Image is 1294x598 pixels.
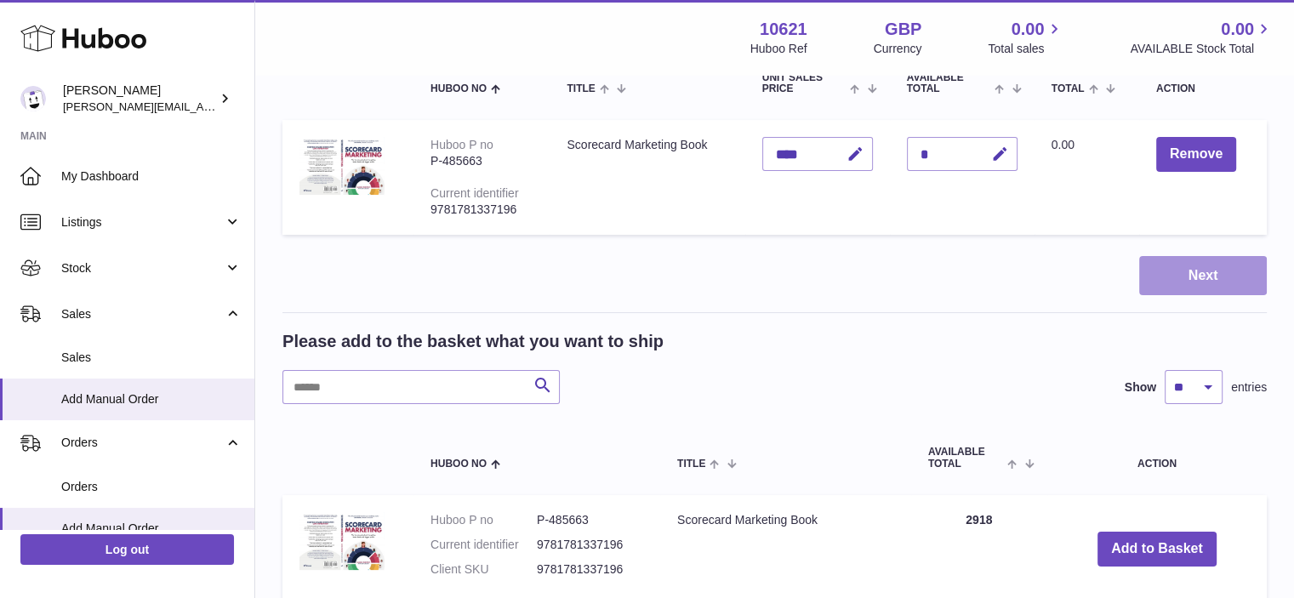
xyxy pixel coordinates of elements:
[20,86,46,111] img: steven@scoreapp.com
[550,120,744,234] td: Scorecard Marketing Book
[61,350,242,366] span: Sales
[430,561,537,578] dt: Client SKU
[1047,430,1267,486] th: Action
[537,561,643,578] dd: 9781781337196
[907,72,991,94] span: AVAILABLE Total
[430,512,537,528] dt: Huboo P no
[677,458,705,470] span: Title
[63,100,341,113] span: [PERSON_NAME][EMAIL_ADDRESS][DOMAIN_NAME]
[299,137,385,195] img: Scorecard Marketing Book
[537,537,643,553] dd: 9781781337196
[61,260,224,276] span: Stock
[299,512,385,570] img: Scorecard Marketing Book
[430,458,487,470] span: Huboo no
[1130,41,1274,57] span: AVAILABLE Stock Total
[988,41,1063,57] span: Total sales
[1052,138,1075,151] span: 0.00
[430,186,519,200] div: Current identifier
[1012,18,1045,41] span: 0.00
[760,18,807,41] strong: 10621
[63,83,216,115] div: [PERSON_NAME]
[61,214,224,231] span: Listings
[430,138,493,151] div: Huboo P no
[1156,83,1250,94] div: Action
[1052,83,1085,94] span: Total
[750,41,807,57] div: Huboo Ref
[61,479,242,495] span: Orders
[61,306,224,322] span: Sales
[61,435,224,451] span: Orders
[61,521,242,537] span: Add Manual Order
[61,168,242,185] span: My Dashboard
[928,447,1004,469] span: AVAILABLE Total
[1156,137,1236,172] button: Remove
[762,72,847,94] span: Unit Sales Price
[1097,532,1217,567] button: Add to Basket
[430,202,533,218] div: 9781781337196
[430,83,487,94] span: Huboo no
[430,537,537,553] dt: Current identifier
[1231,379,1267,396] span: entries
[1221,18,1254,41] span: 0.00
[282,330,664,353] h2: Please add to the basket what you want to ship
[885,18,921,41] strong: GBP
[567,83,595,94] span: Title
[537,512,643,528] dd: P-485663
[874,41,922,57] div: Currency
[20,534,234,565] a: Log out
[1125,379,1156,396] label: Show
[61,391,242,407] span: Add Manual Order
[1139,256,1267,296] button: Next
[1130,18,1274,57] a: 0.00 AVAILABLE Stock Total
[430,153,533,169] div: P-485663
[988,18,1063,57] a: 0.00 Total sales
